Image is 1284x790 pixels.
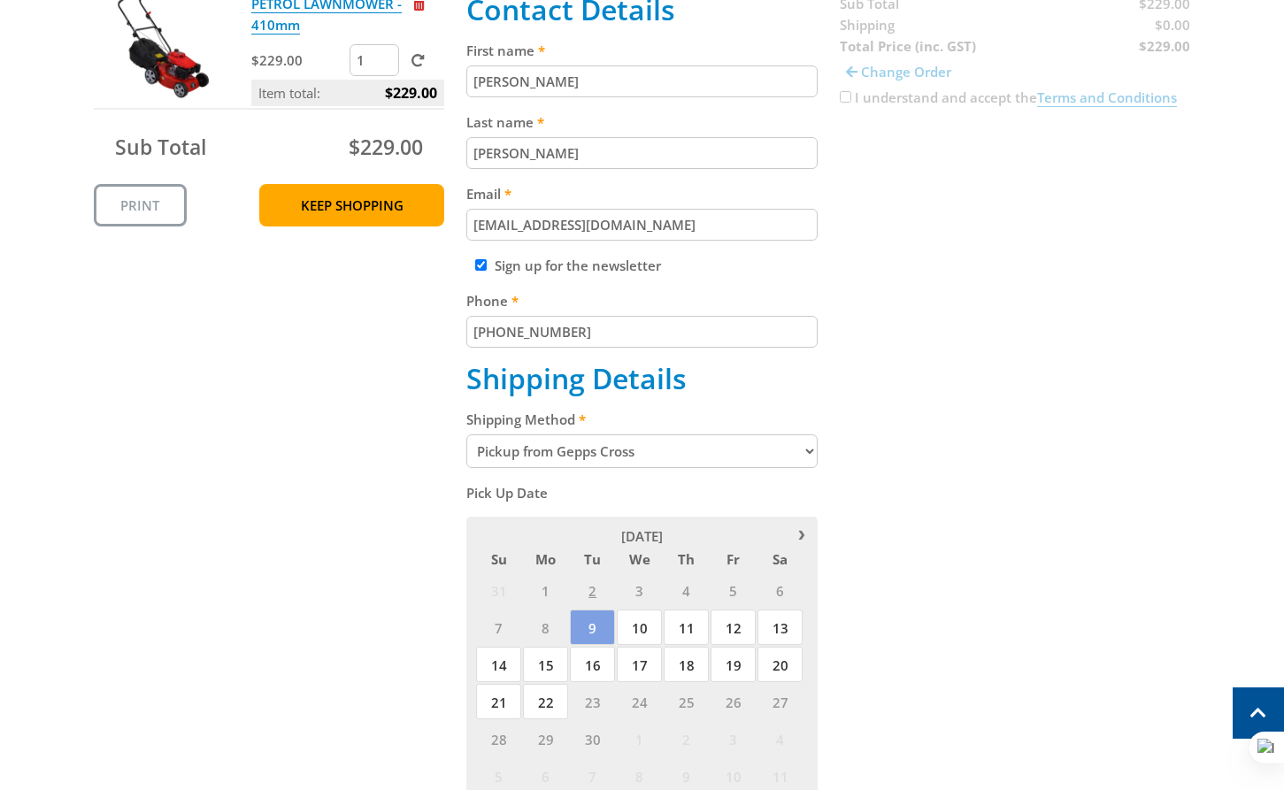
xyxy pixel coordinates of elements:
[466,409,818,430] label: Shipping Method
[664,548,709,571] span: Th
[466,111,818,133] label: Last name
[664,610,709,645] span: 11
[570,647,615,682] span: 16
[617,684,662,719] span: 24
[664,572,709,608] span: 4
[466,65,818,97] input: Please enter your first name.
[476,610,521,645] span: 7
[251,50,346,71] p: $229.00
[711,548,756,571] span: Fr
[523,721,568,756] span: 29
[466,362,818,395] h2: Shipping Details
[466,183,818,204] label: Email
[476,647,521,682] span: 14
[466,209,818,241] input: Please enter your email address.
[495,257,661,274] label: Sign up for the newsletter
[570,572,615,608] span: 2
[664,684,709,719] span: 25
[617,721,662,756] span: 1
[757,548,803,571] span: Sa
[385,80,437,106] span: $229.00
[466,40,818,61] label: First name
[757,647,803,682] span: 20
[570,610,615,645] span: 9
[570,721,615,756] span: 30
[570,548,615,571] span: Tu
[711,721,756,756] span: 3
[664,647,709,682] span: 18
[466,482,818,503] label: Pick Up Date
[94,184,187,226] a: Print
[757,610,803,645] span: 13
[523,684,568,719] span: 22
[466,434,818,468] select: Please select a shipping method.
[466,290,818,311] label: Phone
[617,610,662,645] span: 10
[664,721,709,756] span: 2
[711,610,756,645] span: 12
[617,548,662,571] span: We
[115,133,206,161] span: Sub Total
[757,572,803,608] span: 6
[757,721,803,756] span: 4
[523,647,568,682] span: 15
[476,721,521,756] span: 28
[349,133,423,161] span: $229.00
[476,572,521,608] span: 31
[251,80,444,106] p: Item total:
[466,316,818,348] input: Please enter your telephone number.
[259,184,444,226] a: Keep Shopping
[711,647,756,682] span: 19
[711,572,756,608] span: 5
[621,527,663,545] span: [DATE]
[523,572,568,608] span: 1
[523,610,568,645] span: 8
[466,137,818,169] input: Please enter your last name.
[476,548,521,571] span: Su
[523,548,568,571] span: Mo
[757,684,803,719] span: 27
[617,572,662,608] span: 3
[711,684,756,719] span: 26
[570,684,615,719] span: 23
[476,684,521,719] span: 21
[617,647,662,682] span: 17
